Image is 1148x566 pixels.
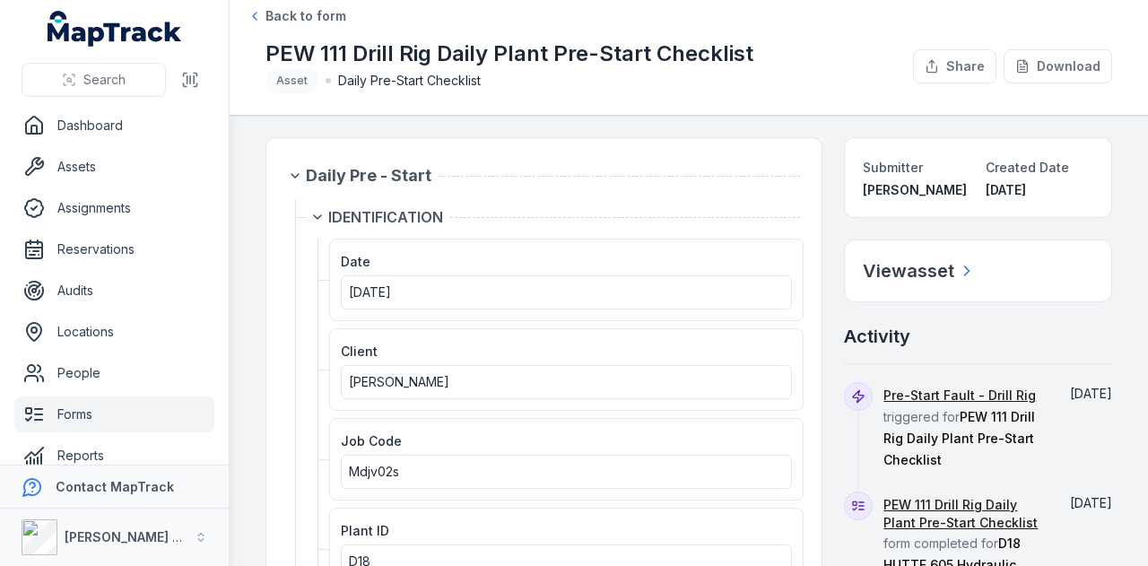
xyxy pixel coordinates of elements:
time: 28/08/2025, 12:00:00 am [349,284,391,300]
span: triggered for [883,387,1036,467]
span: [PERSON_NAME] [863,182,967,197]
a: Reports [14,438,214,474]
span: Mdjv02s [349,464,399,479]
h2: View asset [863,258,954,283]
a: Forms [14,396,214,432]
span: Date [341,254,370,269]
span: [PERSON_NAME] [349,374,449,389]
a: Reservations [14,231,214,267]
a: Assignments [14,190,214,226]
a: Viewasset [863,258,976,283]
time: 28/08/2025, 6:51:59 am [986,182,1026,197]
span: Job Code [341,433,402,448]
a: Pre-Start Fault - Drill Rig [883,387,1036,405]
span: [DATE] [1070,386,1112,401]
span: Client [341,344,378,359]
a: Dashboard [14,108,214,144]
div: Asset [265,68,318,93]
span: Back to form [265,7,346,25]
span: [DATE] [349,284,391,300]
h1: PEW 111 Drill Rig Daily Plant Pre-Start Checklist [265,39,753,68]
span: [DATE] [1070,495,1112,510]
button: Share [913,49,996,83]
a: People [14,355,214,391]
time: 28/08/2025, 6:51:59 am [1070,386,1112,401]
a: PEW 111 Drill Rig Daily Plant Pre-Start Checklist [883,496,1044,532]
span: Plant ID [341,523,389,538]
a: Audits [14,273,214,309]
span: Created Date [986,160,1069,175]
span: Daily Pre - Start [306,163,431,188]
a: Assets [14,149,214,185]
button: Download [1004,49,1112,83]
span: Search [83,71,126,89]
span: Submitter [863,160,923,175]
time: 28/08/2025, 6:51:59 am [1070,495,1112,510]
span: [DATE] [986,182,1026,197]
span: Daily Pre-Start Checklist [338,72,481,90]
a: Locations [14,314,214,350]
strong: Contact MapTrack [56,479,174,494]
strong: [PERSON_NAME] Group [65,529,212,544]
button: Search [22,63,166,97]
span: IDENTIFICATION [328,206,443,228]
h2: Activity [844,324,910,349]
a: MapTrack [48,11,182,47]
span: PEW 111 Drill Rig Daily Plant Pre-Start Checklist [883,409,1035,467]
a: Back to form [248,7,346,25]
